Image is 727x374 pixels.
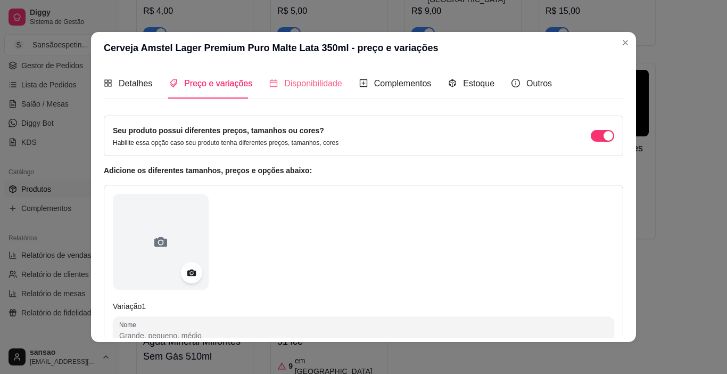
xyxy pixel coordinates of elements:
[113,126,324,135] label: Seu produto possui diferentes preços, tamanhos ou cores?
[617,34,634,51] button: Close
[448,79,457,87] span: code-sandbox
[511,79,520,87] span: info-circle
[104,79,112,87] span: appstore
[184,79,252,88] span: Preço e variações
[119,320,140,329] label: Nome
[284,79,342,88] span: Disponibilidade
[374,79,432,88] span: Complementos
[463,79,494,88] span: Estoque
[104,165,623,176] article: Adicione os diferentes tamanhos, preços e opções abaixo:
[119,79,152,88] span: Detalhes
[359,79,368,87] span: plus-square
[113,139,338,147] p: Habilite essa opção caso seu produto tenha diferentes preços, tamanhos, cores
[91,32,636,64] header: Cerveja Amstel Lager Premium Puro Malte Lata 350ml - preço e variações
[169,79,178,87] span: tags
[269,79,278,87] span: calendar
[113,302,146,311] span: Variação 1
[526,79,552,88] span: Outros
[119,330,608,341] input: Nome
